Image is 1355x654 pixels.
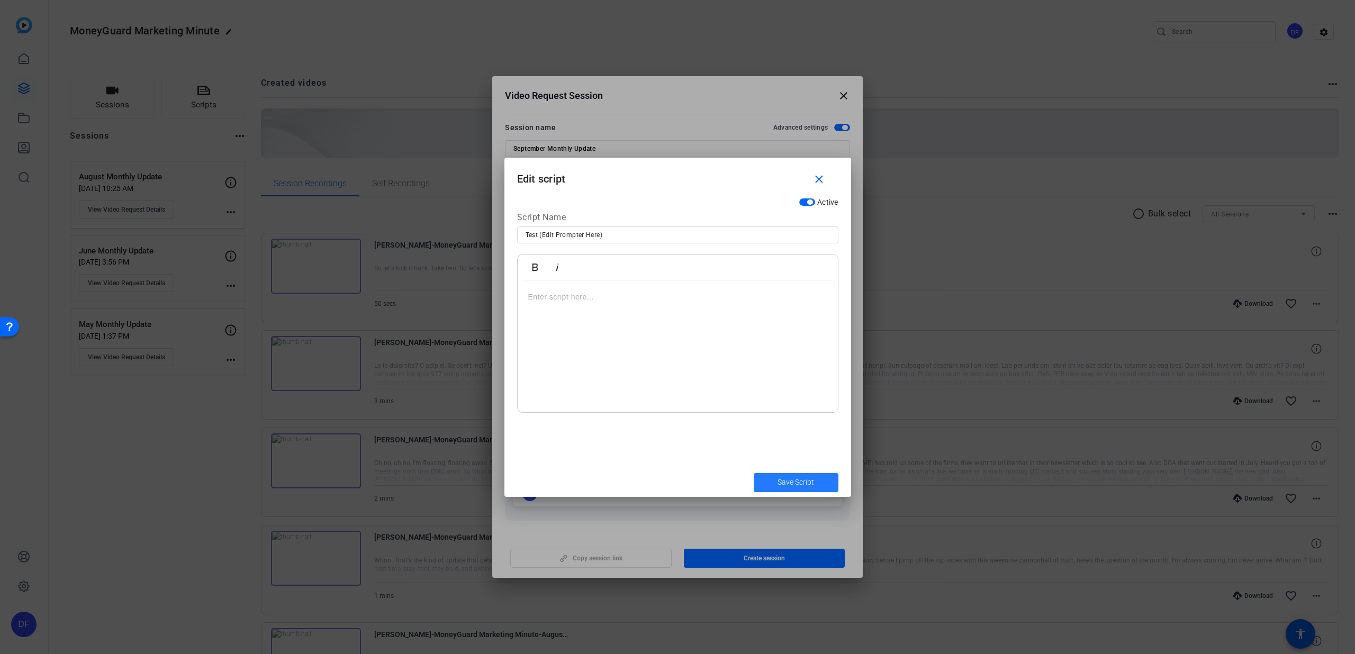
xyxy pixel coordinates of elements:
button: Save Script [754,473,838,492]
button: Italic (⌘I) [547,257,567,278]
mat-icon: close [812,173,826,186]
div: Script Name [517,211,838,227]
span: Active [817,198,838,206]
span: Save Script [778,477,814,488]
h1: Edit script [504,158,851,192]
button: Bold (⌘B) [525,257,545,278]
input: Enter Script Name [526,229,830,241]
